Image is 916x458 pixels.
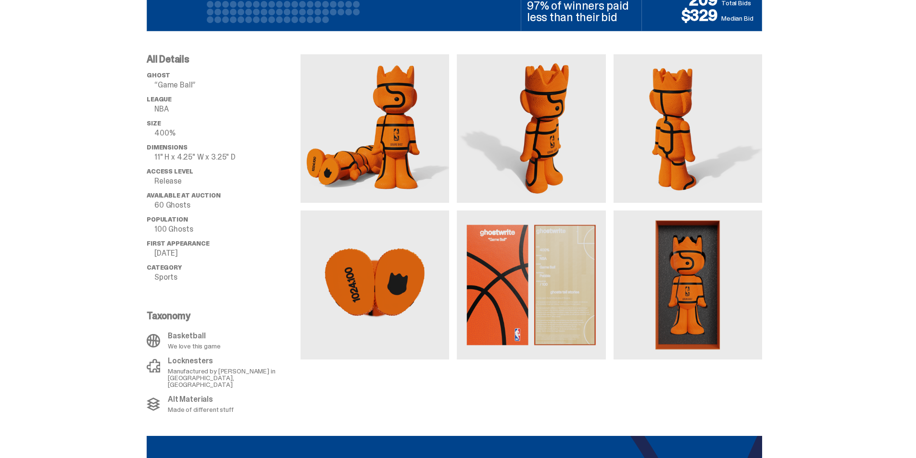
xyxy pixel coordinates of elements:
p: We love this game [168,343,221,349]
p: [DATE] [154,249,301,257]
p: NBA [154,105,301,113]
p: Alt Materials [168,396,234,403]
p: $329 [648,8,721,23]
span: Size [147,119,161,127]
img: media gallery image [614,210,762,359]
span: Available at Auction [147,191,221,199]
p: 100 Ghosts [154,225,301,233]
img: media gallery image [301,210,449,359]
img: media gallery image [301,54,449,203]
p: 11" H x 4.25" W x 3.25" D [154,153,301,161]
p: Locknesters [168,357,295,365]
p: Manufactured by [PERSON_NAME] in [GEOGRAPHIC_DATA], [GEOGRAPHIC_DATA] [168,368,295,388]
span: First Appearance [147,239,209,248]
span: Access Level [147,167,193,175]
span: ghost [147,71,170,79]
p: 60 Ghosts [154,201,301,209]
img: media gallery image [614,54,762,203]
p: 400% [154,129,301,137]
p: “Game Ball” [154,81,301,89]
span: League [147,95,172,103]
p: All Details [147,54,301,64]
p: Release [154,177,301,185]
p: Made of different stuff [168,406,234,413]
span: Dimensions [147,143,187,151]
p: Sports [154,273,301,281]
img: media gallery image [457,210,605,359]
span: Category [147,263,182,272]
p: Median Bid [721,13,756,23]
img: media gallery image [457,54,605,203]
p: Taxonomy [147,311,295,321]
span: Population [147,215,188,223]
p: Basketball [168,332,221,340]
